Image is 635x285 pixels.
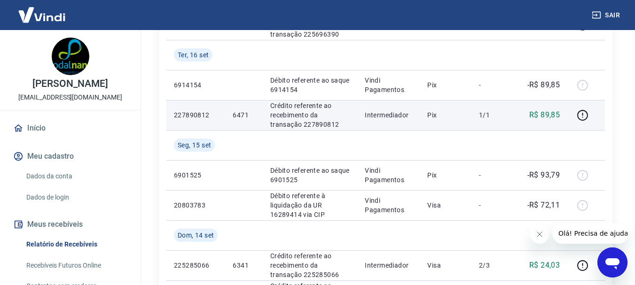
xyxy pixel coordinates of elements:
[529,260,560,271] p: R$ 24,03
[178,140,211,150] span: Seg, 15 set
[178,50,209,60] span: Ter, 16 set
[174,261,218,270] p: 225285066
[479,261,507,270] p: 2/3
[270,191,350,219] p: Débito referente à liquidação da UR 16289414 via CIP
[427,170,464,180] p: Pix
[6,7,79,14] span: Olá! Precisa de ajuda?
[23,235,129,254] a: Relatório de Recebíveis
[597,247,627,277] iframe: Botão para abrir a janela de mensagens
[527,169,560,181] p: -R$ 93,79
[52,38,89,75] img: a62518da-1332-4728-8a88-cc9d5e56d579.jpeg
[590,7,624,24] button: Sair
[270,76,350,94] p: Débito referente ao saque 6914154
[479,80,507,90] p: -
[23,167,129,186] a: Dados da conta
[529,109,560,121] p: R$ 89,85
[530,225,549,244] iframe: Fechar mensagem
[270,101,350,129] p: Crédito referente ao recebimento da transação 227890812
[365,196,412,215] p: Vindi Pagamentos
[427,110,464,120] p: Pix
[527,200,560,211] p: -R$ 72,11
[479,200,507,210] p: -
[11,214,129,235] button: Meus recebíveis
[365,166,412,185] p: Vindi Pagamentos
[479,110,507,120] p: 1/1
[233,110,255,120] p: 6471
[32,79,108,89] p: [PERSON_NAME]
[174,110,218,120] p: 227890812
[553,223,627,244] iframe: Mensagem da empresa
[174,200,218,210] p: 20803783
[427,261,464,270] p: Visa
[18,92,122,102] p: [EMAIL_ADDRESS][DOMAIN_NAME]
[11,118,129,139] a: Início
[527,79,560,91] p: -R$ 89,85
[23,256,129,275] a: Recebíveis Futuros Online
[174,80,218,90] p: 6914154
[233,261,255,270] p: 6341
[365,110,412,120] p: Intermediador
[11,0,72,29] img: Vindi
[270,166,350,185] p: Débito referente ao saque 6901525
[178,231,214,240] span: Dom, 14 set
[427,80,464,90] p: Pix
[479,170,507,180] p: -
[270,251,350,279] p: Crédito referente ao recebimento da transação 225285066
[365,76,412,94] p: Vindi Pagamentos
[427,200,464,210] p: Visa
[23,188,129,207] a: Dados de login
[365,261,412,270] p: Intermediador
[174,170,218,180] p: 6901525
[11,146,129,167] button: Meu cadastro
